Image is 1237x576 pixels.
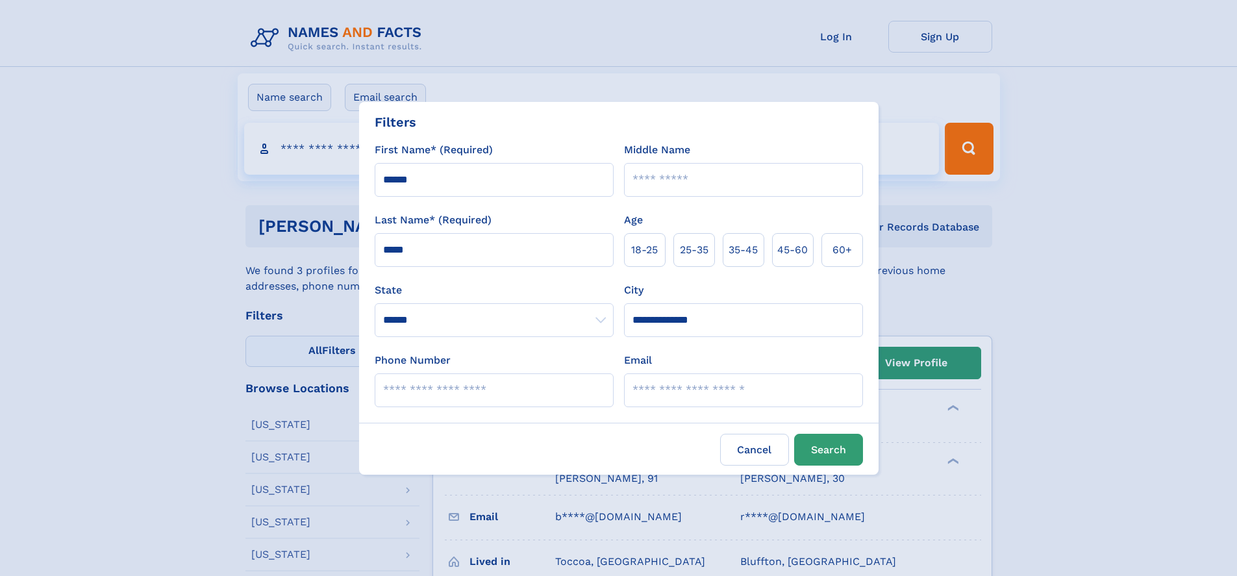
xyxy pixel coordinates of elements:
label: State [375,282,614,298]
span: 45‑60 [777,242,808,258]
div: Filters [375,112,416,132]
span: 25‑35 [680,242,708,258]
span: 35‑45 [729,242,758,258]
label: Middle Name [624,142,690,158]
label: First Name* (Required) [375,142,493,158]
label: Cancel [720,434,789,466]
label: Age [624,212,643,228]
label: Email [624,353,652,368]
label: Phone Number [375,353,451,368]
span: 18‑25 [631,242,658,258]
button: Search [794,434,863,466]
span: 60+ [832,242,852,258]
label: Last Name* (Required) [375,212,492,228]
label: City [624,282,643,298]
